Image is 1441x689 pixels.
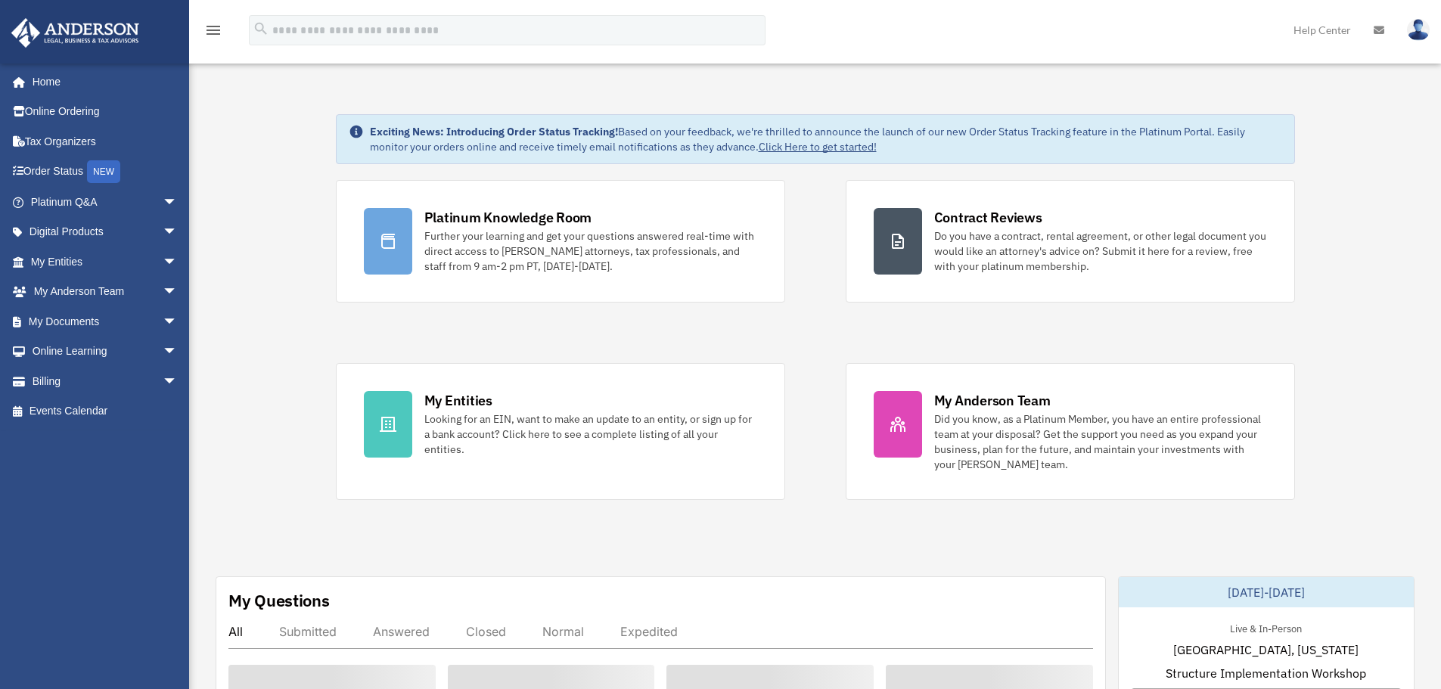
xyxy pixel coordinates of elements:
a: Contract Reviews Do you have a contract, rental agreement, or other legal document you would like... [846,180,1295,303]
div: Contract Reviews [934,208,1042,227]
a: menu [204,26,222,39]
div: All [228,624,243,639]
div: My Entities [424,391,492,410]
span: arrow_drop_down [163,217,193,248]
div: Looking for an EIN, want to make an update to an entity, or sign up for a bank account? Click her... [424,411,757,457]
span: arrow_drop_down [163,247,193,278]
a: Events Calendar [11,396,200,427]
a: Online Learningarrow_drop_down [11,337,200,367]
strong: Exciting News: Introducing Order Status Tracking! [370,125,618,138]
a: Online Ordering [11,97,200,127]
span: arrow_drop_down [163,277,193,308]
div: Expedited [620,624,678,639]
a: My Anderson Teamarrow_drop_down [11,277,200,307]
div: NEW [87,160,120,183]
i: search [253,20,269,37]
div: [DATE]-[DATE] [1119,577,1414,607]
a: Platinum Knowledge Room Further your learning and get your questions answered real-time with dire... [336,180,785,303]
div: Answered [373,624,430,639]
div: Live & In-Person [1218,619,1314,635]
a: My Entities Looking for an EIN, want to make an update to an entity, or sign up for a bank accoun... [336,363,785,500]
a: My Documentsarrow_drop_down [11,306,200,337]
span: arrow_drop_down [163,337,193,368]
span: [GEOGRAPHIC_DATA], [US_STATE] [1173,641,1359,659]
img: User Pic [1407,19,1430,41]
div: Did you know, as a Platinum Member, you have an entire professional team at your disposal? Get th... [934,411,1267,472]
span: arrow_drop_down [163,187,193,218]
div: Based on your feedback, we're thrilled to announce the launch of our new Order Status Tracking fe... [370,124,1282,154]
a: Tax Organizers [11,126,200,157]
div: Submitted [279,624,337,639]
div: Further your learning and get your questions answered real-time with direct access to [PERSON_NAM... [424,228,757,274]
a: Home [11,67,193,97]
a: Digital Productsarrow_drop_down [11,217,200,247]
div: Closed [466,624,506,639]
span: Structure Implementation Workshop [1166,664,1366,682]
i: menu [204,21,222,39]
a: Platinum Q&Aarrow_drop_down [11,187,200,217]
a: Click Here to get started! [759,140,877,154]
div: My Anderson Team [934,391,1051,410]
a: Billingarrow_drop_down [11,366,200,396]
a: My Anderson Team Did you know, as a Platinum Member, you have an entire professional team at your... [846,363,1295,500]
div: Platinum Knowledge Room [424,208,592,227]
span: arrow_drop_down [163,366,193,397]
span: arrow_drop_down [163,306,193,337]
div: Do you have a contract, rental agreement, or other legal document you would like an attorney's ad... [934,228,1267,274]
img: Anderson Advisors Platinum Portal [7,18,144,48]
a: Order StatusNEW [11,157,200,188]
div: Normal [542,624,584,639]
div: My Questions [228,589,330,612]
a: My Entitiesarrow_drop_down [11,247,200,277]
